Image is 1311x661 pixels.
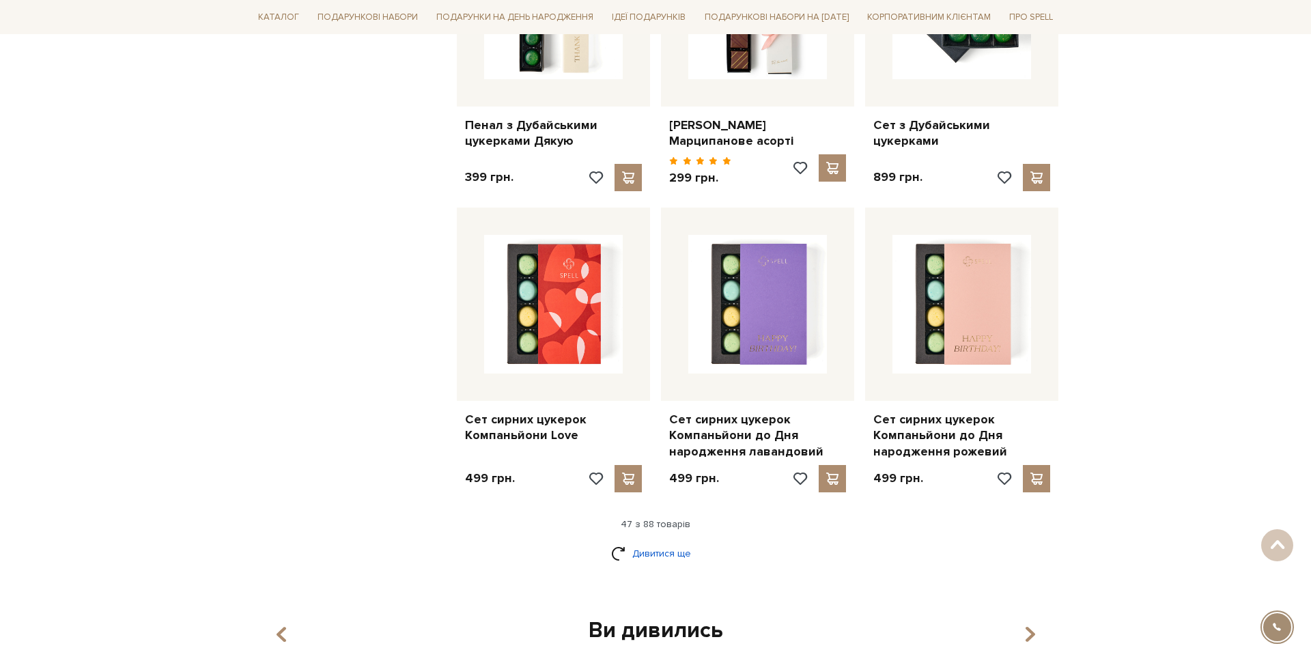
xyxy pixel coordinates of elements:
a: [PERSON_NAME] Марципанове асорті [669,117,846,150]
a: Сет сирних цукерок Компаньйони до Дня народження рожевий [873,412,1050,460]
p: 499 грн. [669,470,719,486]
p: 399 грн. [465,169,513,185]
div: 47 з 88 товарів [247,518,1064,531]
a: Сет з Дубайськими цукерками [873,117,1050,150]
a: Сет сирних цукерок Компаньйони Love [465,412,642,444]
div: Ви дивились [261,617,1050,645]
a: Сет сирних цукерок Компаньйони до Дня народження лавандовий [669,412,846,460]
a: Дивитися ще [611,542,700,565]
span: Про Spell [1004,7,1058,28]
p: 299 грн. [669,170,731,186]
span: Ідеї подарунків [606,7,691,28]
p: 499 грн. [873,470,923,486]
a: Корпоративним клієнтам [862,5,996,29]
p: 499 грн. [465,470,515,486]
span: Подарункові набори [312,7,423,28]
a: Подарункові набори на [DATE] [699,5,854,29]
span: Подарунки на День народження [431,7,599,28]
p: 899 грн. [873,169,922,185]
span: Каталог [253,7,305,28]
a: Пенал з Дубайськими цукерками Дякую [465,117,642,150]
